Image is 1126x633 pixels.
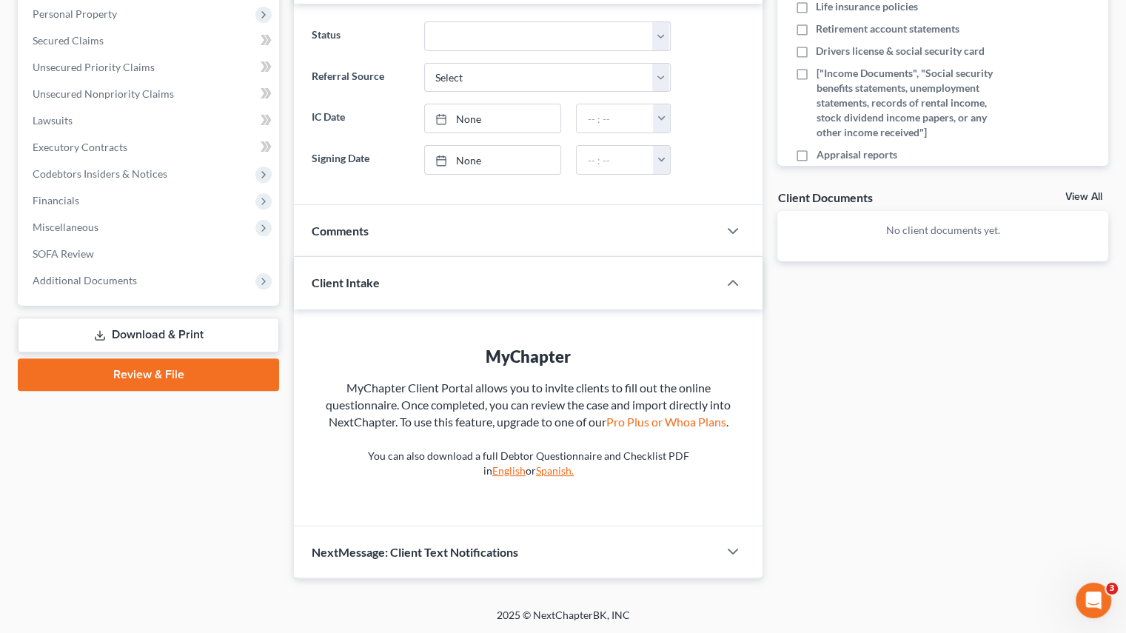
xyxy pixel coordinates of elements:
span: Client Intake [312,275,380,289]
span: Appraisal reports [816,147,897,162]
p: No client documents yet. [789,223,1096,238]
a: Spanish. [536,464,574,477]
span: Miscellaneous [33,221,98,233]
a: Pro Plus or Whoa Plans [606,415,726,429]
a: None [425,146,561,174]
span: Lawsuits [33,114,73,127]
a: English [492,464,526,477]
span: Additional Documents [33,274,137,287]
span: SOFA Review [33,247,94,260]
a: Secured Claims [21,27,279,54]
a: Unsecured Nonpriority Claims [21,81,279,107]
span: NextMessage: Client Text Notifications [312,545,518,559]
label: IC Date [304,104,416,133]
a: None [425,104,561,133]
span: 3 [1106,583,1118,595]
span: Drivers license & social security card [816,44,985,58]
span: Retirement account statements [816,21,959,36]
span: Secured Claims [33,34,104,47]
span: Financials [33,194,79,207]
a: Download & Print [18,318,279,352]
a: SOFA Review [21,241,279,267]
input: -- : -- [577,104,654,133]
span: Unsecured Nonpriority Claims [33,87,174,100]
iframe: Intercom live chat [1076,583,1111,618]
span: MyChapter Client Portal allows you to invite clients to fill out the online questionnaire. Once c... [326,381,731,429]
label: Status [304,21,416,51]
p: You can also download a full Debtor Questionnaire and Checklist PDF in or [324,449,733,478]
a: Review & File [18,358,279,391]
a: Lawsuits [21,107,279,134]
span: Personal Property [33,7,117,20]
span: Executory Contracts [33,141,127,153]
a: Executory Contracts [21,134,279,161]
label: Signing Date [304,145,416,175]
span: Unsecured Priority Claims [33,61,155,73]
span: Codebtors Insiders & Notices [33,167,167,180]
input: -- : -- [577,146,654,174]
a: Unsecured Priority Claims [21,54,279,81]
span: Comments [312,224,369,238]
label: Referral Source [304,63,416,93]
div: Client Documents [777,190,872,205]
a: View All [1065,192,1102,202]
span: ["Income Documents", "Social security benefits statements, unemployment statements, records of re... [816,66,1013,140]
div: MyChapter [324,345,733,368]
